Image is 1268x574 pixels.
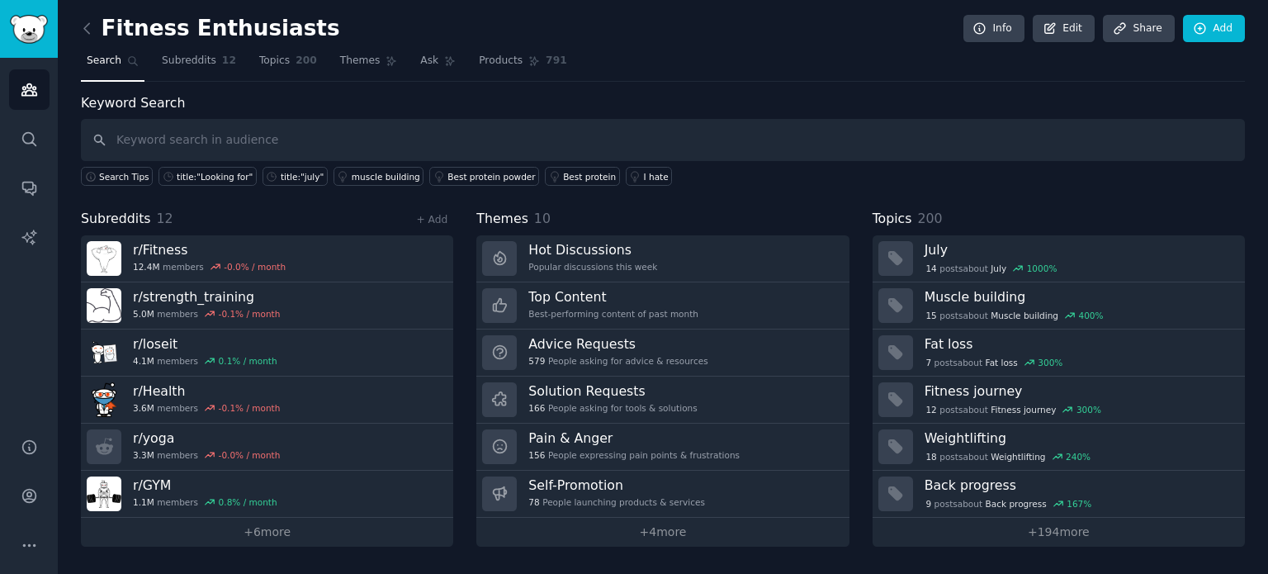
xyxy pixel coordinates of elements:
[340,54,381,69] span: Themes
[447,171,535,183] div: Best protein powder
[133,241,286,259] h3: r/ Fitness
[420,54,438,69] span: Ask
[416,214,447,225] a: + Add
[133,382,280,400] h3: r/ Health
[281,171,324,183] div: title:"july"
[259,54,290,69] span: Topics
[158,167,257,186] a: title:"Looking for"
[81,235,453,282] a: r/Fitness12.4Mmembers-0.0% / month
[986,498,1047,510] span: Back progress
[219,496,277,508] div: 0.8 % / month
[534,211,551,226] span: 10
[81,167,153,186] button: Search Tips
[528,496,539,508] span: 78
[81,424,453,471] a: r/yoga3.3Mmembers-0.0% / month
[991,263,1006,274] span: July
[991,310,1058,321] span: Muscle building
[87,288,121,323] img: strength_training
[133,355,277,367] div: members
[528,402,697,414] div: People asking for tools & solutions
[528,449,545,461] span: 156
[334,48,404,82] a: Themes
[925,355,1064,370] div: post s about
[81,518,453,547] a: +6more
[873,209,912,230] span: Topics
[133,355,154,367] span: 4.1M
[528,241,657,259] h3: Hot Discussions
[219,402,281,414] div: -0.1 % / month
[133,335,277,353] h3: r/ loseit
[476,330,849,377] a: Advice Requests579People asking for advice & resources
[1078,310,1103,321] div: 400 %
[925,404,936,415] span: 12
[528,382,697,400] h3: Solution Requests
[528,496,705,508] div: People launching products & services
[873,424,1245,471] a: Weightlifting18postsaboutWeightlifting240%
[133,402,280,414] div: members
[87,241,121,276] img: Fitness
[873,282,1245,330] a: Muscle building15postsaboutMuscle building400%
[87,382,121,417] img: Health
[476,471,849,518] a: Self-Promotion78People launching products & services
[133,308,154,320] span: 5.0M
[219,308,281,320] div: -0.1 % / month
[157,211,173,226] span: 12
[925,335,1233,353] h3: Fat loss
[925,382,1233,400] h3: Fitness journey
[133,477,277,494] h3: r/ GYM
[563,171,616,183] div: Best protein
[925,449,1092,464] div: post s about
[644,171,669,183] div: I hate
[1038,357,1062,368] div: 300 %
[133,288,280,306] h3: r/ strength_training
[925,288,1233,306] h3: Muscle building
[986,357,1018,368] span: Fat loss
[219,449,281,461] div: -0.0 % / month
[528,402,545,414] span: 166
[156,48,242,82] a: Subreddits12
[133,496,277,508] div: members
[476,518,849,547] a: +4more
[352,171,420,183] div: muscle building
[528,355,545,367] span: 579
[991,404,1056,415] span: Fitness journey
[917,211,942,226] span: 200
[222,54,236,69] span: 12
[479,54,523,69] span: Products
[10,15,48,44] img: GummySearch logo
[414,48,461,82] a: Ask
[1103,15,1174,43] a: Share
[1066,451,1091,463] div: 240 %
[81,119,1245,161] input: Keyword search in audience
[476,209,528,230] span: Themes
[263,167,328,186] a: title:"july"
[224,261,286,273] div: -0.0 % / month
[925,263,936,274] span: 14
[528,429,740,447] h3: Pain & Anger
[253,48,323,82] a: Topics200
[476,424,849,471] a: Pain & Anger156People expressing pain points & frustrations
[925,429,1233,447] h3: Weightlifting
[133,429,280,447] h3: r/ yoga
[81,48,144,82] a: Search
[925,451,936,463] span: 18
[546,54,567,69] span: 791
[545,167,619,186] a: Best protein
[1183,15,1245,43] a: Add
[81,95,185,111] label: Keyword Search
[873,235,1245,282] a: July14postsaboutJuly1000%
[873,518,1245,547] a: +194more
[476,235,849,282] a: Hot DiscussionsPopular discussions this week
[133,402,154,414] span: 3.6M
[1033,15,1095,43] a: Edit
[963,15,1024,43] a: Info
[81,282,453,330] a: r/strength_training5.0Mmembers-0.1% / month
[133,261,159,273] span: 12.4M
[925,477,1233,494] h3: Back progress
[81,209,151,230] span: Subreddits
[81,330,453,377] a: r/loseit4.1Mmembers0.1% / month
[873,330,1245,377] a: Fat loss7postsaboutFat loss300%
[528,449,740,461] div: People expressing pain points & frustrations
[1027,263,1057,274] div: 1000 %
[87,54,121,69] span: Search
